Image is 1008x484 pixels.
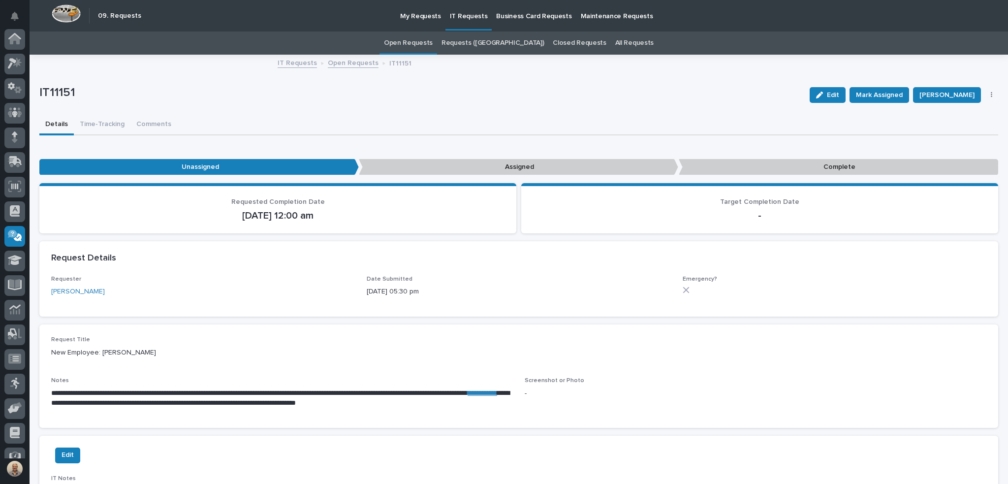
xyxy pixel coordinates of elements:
[74,115,130,135] button: Time-Tracking
[525,378,584,384] span: Screenshot or Photo
[51,276,81,282] span: Requester
[720,198,799,205] span: Target Completion Date
[810,87,846,103] button: Edit
[12,12,25,28] div: Notifications
[55,448,80,463] button: Edit
[367,276,412,282] span: Date Submitted
[441,32,544,55] a: Requests ([GEOGRAPHIC_DATA])
[389,57,411,68] p: IT11151
[39,159,359,175] p: Unassigned
[533,210,986,222] p: -
[553,32,606,55] a: Closed Requests
[384,32,433,55] a: Open Requests
[51,348,986,358] p: New Employee: [PERSON_NAME]
[827,91,839,99] span: Edit
[231,198,325,205] span: Requested Completion Date
[913,87,981,103] button: [PERSON_NAME]
[51,378,69,384] span: Notes
[328,57,378,68] a: Open Requests
[62,449,74,461] span: Edit
[51,476,76,482] span: IT Notes
[51,253,116,264] h2: Request Details
[683,276,717,282] span: Emergency?
[278,57,317,68] a: IT Requests
[39,115,74,135] button: Details
[850,87,909,103] button: Mark Assigned
[39,86,802,100] p: IT11151
[4,458,25,479] button: users-avatar
[367,287,670,297] p: [DATE] 05:30 pm
[130,115,177,135] button: Comments
[52,4,81,23] img: Workspace Logo
[359,159,678,175] p: Assigned
[98,12,141,20] h2: 09. Requests
[615,32,654,55] a: All Requests
[525,388,986,399] p: -
[51,287,105,297] a: [PERSON_NAME]
[919,89,975,101] span: [PERSON_NAME]
[51,210,504,222] p: [DATE] 12:00 am
[4,6,25,27] button: Notifications
[51,337,90,343] span: Request Title
[856,89,903,101] span: Mark Assigned
[679,159,998,175] p: Complete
